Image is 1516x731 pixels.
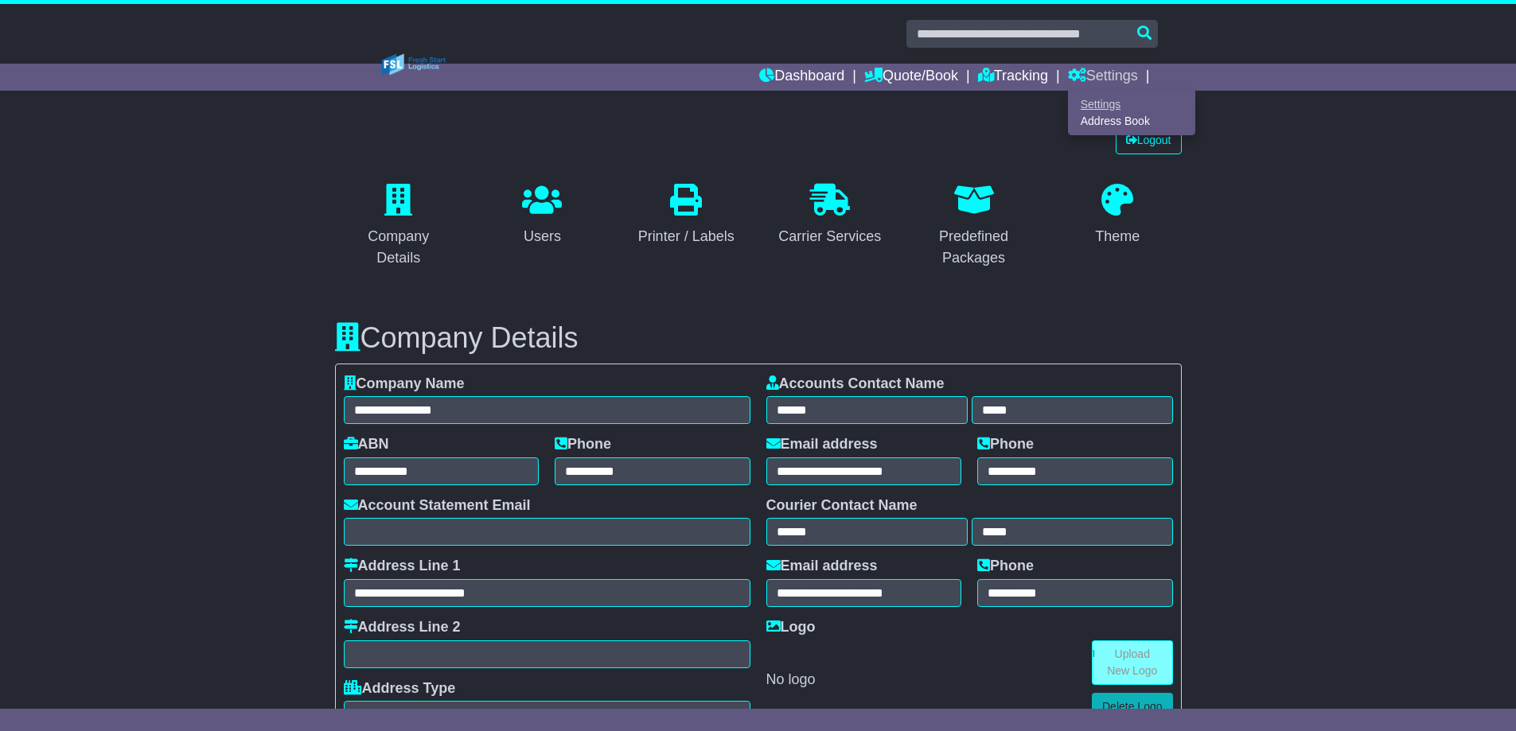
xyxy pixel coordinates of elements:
a: Users [512,178,572,253]
a: Theme [1085,178,1150,253]
label: Email address [766,558,878,575]
div: Printer / Labels [638,226,735,247]
div: Carrier Services [778,226,881,247]
label: ABN [344,436,389,453]
a: Company Details [334,178,462,274]
a: Upload New Logo [1092,640,1173,685]
label: Courier Contact Name [766,497,918,515]
a: Address Book [1069,113,1194,130]
a: Logout [1116,126,1182,154]
label: Address Line 2 [344,619,461,636]
h3: Company Details [335,322,1182,354]
a: Predefined Packages [910,178,1038,274]
a: Tracking [978,64,1048,91]
label: Email address [766,436,878,453]
label: Phone [555,436,611,453]
label: Phone [977,558,1034,575]
div: Theme [1095,226,1140,247]
div: Predefined Packages [920,226,1027,269]
label: Address Type [344,680,456,698]
div: Quote/Book [1068,91,1195,135]
a: Settings [1069,95,1194,113]
label: Logo [766,619,816,636]
div: Company Details [345,226,452,269]
a: Carrier Services [768,178,891,253]
label: Phone [977,436,1034,453]
label: Company Name [344,375,465,393]
a: Dashboard [759,64,844,91]
a: Quote/Book [864,64,958,91]
div: Users [522,226,562,247]
label: Address Line 1 [344,558,461,575]
a: Printer / Labels [628,178,745,253]
label: Accounts Contact Name [766,375,945,393]
label: Account Statement Email [344,497,531,515]
span: No logo [766,671,816,687]
a: Settings [1068,64,1138,91]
